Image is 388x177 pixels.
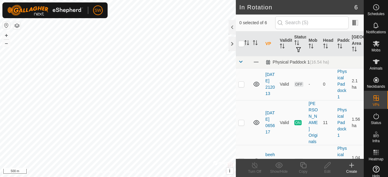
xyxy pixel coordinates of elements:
th: Validity [277,31,292,56]
button: – [3,40,10,47]
h2: In Rotation [239,4,354,11]
button: Reset Map [3,22,10,29]
td: 0 [321,68,335,100]
td: Valid [277,68,292,100]
td: 11 [321,100,335,145]
span: ON [294,120,302,125]
a: [DATE] 212013 [266,72,275,96]
span: Status [371,121,381,125]
div: Physical Paddock 1 [266,60,329,65]
a: Physical Paddock 1 [337,107,347,138]
th: Status [292,31,306,56]
a: Physical Paddock 1 [337,69,347,99]
a: Privacy Policy [94,169,117,175]
p-sorticon: Activate to sort [244,41,249,46]
div: Copy [291,169,315,174]
th: Mob [306,31,320,56]
a: Physical Paddock 1 [337,146,347,176]
div: - [309,81,318,87]
div: Create [339,169,364,174]
button: Map Layers [13,22,21,29]
span: 6 [354,3,358,12]
span: SW [95,7,102,14]
span: OFF [294,82,303,87]
span: (16.54 ha) [310,60,329,64]
div: Turn Off [242,169,267,174]
td: 1.04 ha [350,145,364,177]
td: 1.56 ha [350,100,364,145]
th: VP [263,31,277,56]
input: Search (S) [275,16,349,29]
p-sorticon: Activate to sort [352,48,357,52]
td: Valid [277,145,292,177]
p-sorticon: Activate to sort [337,44,342,49]
div: [PERSON_NAME] Originals [309,100,318,145]
span: Schedules [367,12,384,16]
p-sorticon: Activate to sort [309,44,313,49]
span: i [229,168,230,173]
th: Paddock [335,31,349,56]
th: [GEOGRAPHIC_DATA] Area [350,31,364,56]
span: Mobs [372,48,380,52]
td: 0 [321,145,335,177]
th: Head [321,31,335,56]
td: Valid [277,100,292,145]
button: i [226,168,233,174]
p-sorticon: Activate to sort [253,41,258,46]
span: Animals [370,67,383,70]
span: Neckbands [367,85,385,88]
p-sorticon: Activate to sort [294,41,299,46]
span: Notifications [366,30,386,34]
span: 0 selected of 6 [239,20,275,26]
a: beehive hill [266,152,275,170]
a: [DATE] 065617 [266,110,275,134]
span: VPs [373,103,379,107]
button: + [3,32,10,39]
a: Contact Us [124,169,142,175]
div: Edit [315,169,339,174]
span: Heatmap [369,157,383,161]
img: Gallagher Logo [7,5,83,16]
div: - [309,158,318,164]
td: 2.1 ha [350,68,364,100]
p-sorticon: Activate to sort [323,44,328,49]
p-sorticon: Activate to sort [280,44,285,49]
span: Infra [372,139,380,143]
div: Show/Hide [267,169,291,174]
